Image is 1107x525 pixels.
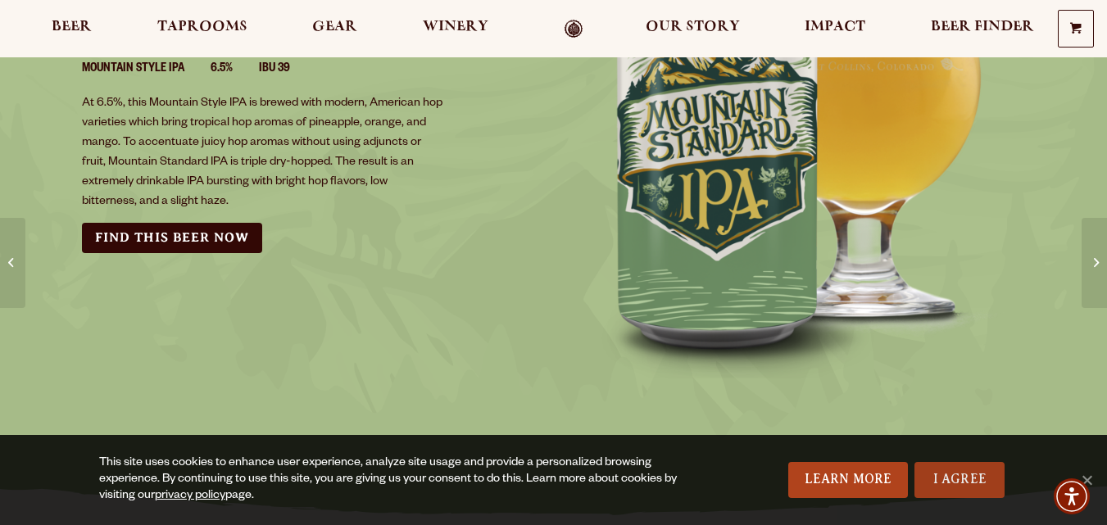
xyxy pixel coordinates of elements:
a: Winery [412,20,499,38]
span: Beer Finder [931,20,1034,34]
li: Mountain Style IPA [82,59,211,80]
a: Gear [302,20,368,38]
a: Impact [794,20,876,38]
a: Find this Beer Now [82,223,262,253]
li: 6.5% [211,59,259,80]
span: Impact [805,20,865,34]
span: Our Story [646,20,740,34]
a: Beer [41,20,102,38]
span: Taprooms [157,20,247,34]
li: IBU 39 [259,59,316,80]
a: I Agree [914,462,1005,498]
div: This site uses cookies to enhance user experience, analyze site usage and provide a personalized ... [99,455,715,505]
a: Taprooms [147,20,258,38]
span: Winery [423,20,488,34]
a: Learn More [788,462,909,498]
a: Our Story [635,20,751,38]
span: Beer [52,20,92,34]
div: Accessibility Menu [1054,478,1090,514]
p: At 6.5%, this Mountain Style IPA is brewed with modern, American hop varieties which bring tropic... [82,94,444,212]
a: Odell Home [543,20,605,38]
span: Gear [312,20,357,34]
a: privacy policy [155,490,225,503]
a: Beer Finder [920,20,1045,38]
